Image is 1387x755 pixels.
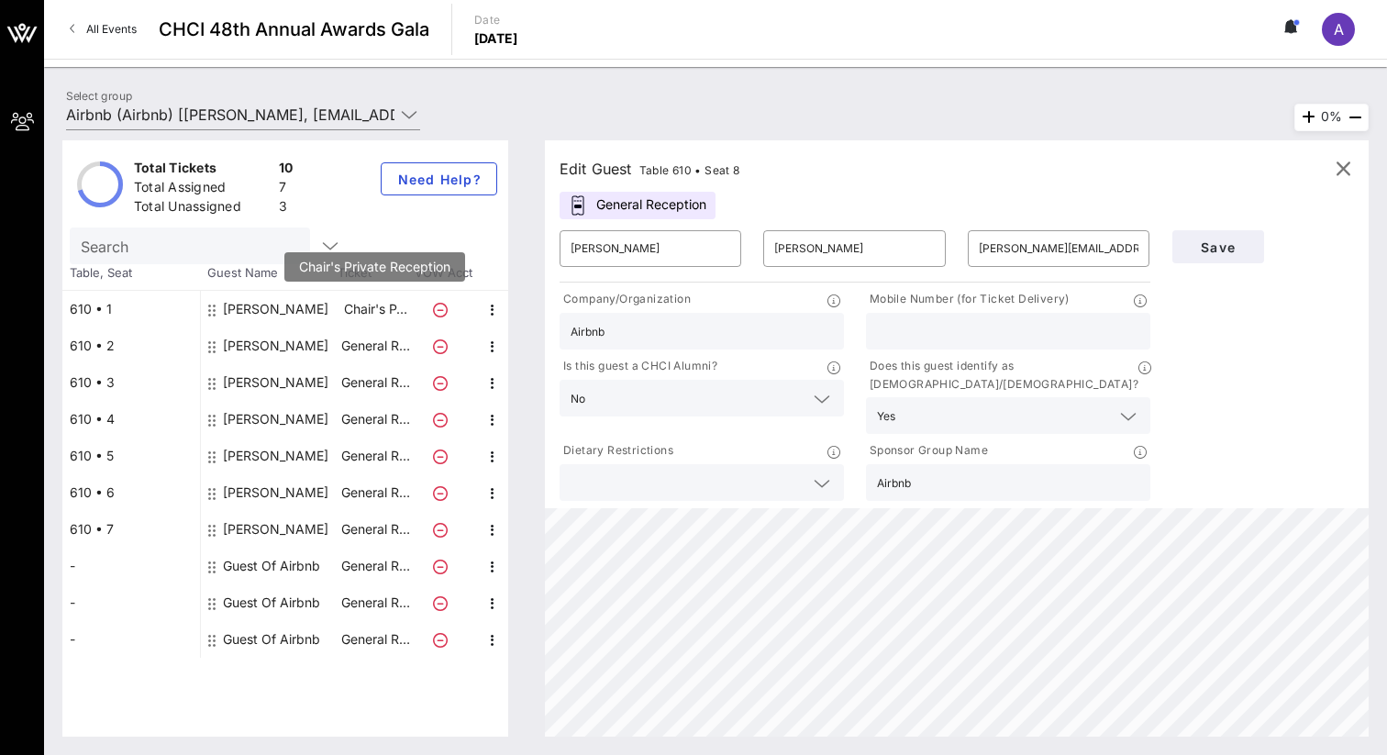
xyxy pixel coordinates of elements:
p: General R… [338,511,412,548]
div: Guest Of Airbnb [223,621,320,658]
span: Need Help? [396,172,482,187]
p: Sponsor Group Name [866,441,988,461]
input: First Name* [571,234,730,263]
div: No [560,380,844,416]
div: Guest Of Airbnb [223,584,320,621]
div: Stephanie Rawlings-Blake [223,474,328,511]
p: Dietary Restrictions [560,441,673,461]
div: 610 • 7 [62,511,200,548]
div: 610 • 1 [62,291,200,328]
p: General R… [338,328,412,364]
div: Maria manjarrez [223,401,328,438]
p: Chair's P… [338,291,412,328]
div: Sarah montell [223,438,328,474]
p: General R… [338,401,412,438]
div: 610 • 3 [62,364,200,401]
label: Select group [66,89,132,103]
div: Total Unassigned [134,197,272,220]
div: 610 • 2 [62,328,200,364]
p: Date [474,11,518,29]
div: Yes [866,397,1150,434]
div: Vince Frillici [223,364,328,401]
button: Save [1172,230,1264,263]
p: General R… [338,438,412,474]
a: All Events [59,15,148,44]
div: A [1322,13,1355,46]
div: 610 • 5 [62,438,200,474]
div: - [62,548,200,584]
p: Mobile Number (for Ticket Delivery) [866,290,1070,309]
input: Email* [979,234,1138,263]
p: General R… [338,621,412,658]
div: Total Assigned [134,178,272,201]
span: CHCI 48th Annual Awards Gala [159,16,429,43]
p: General R… [338,474,412,511]
span: Ticket [338,264,411,283]
p: Is this guest a CHCI Alumni? [560,357,717,376]
span: Table, Seat [62,264,200,283]
div: 610 • 6 [62,474,200,511]
button: Need Help? [381,162,497,195]
span: A [1334,20,1344,39]
div: General Reception [560,192,716,219]
p: General R… [338,548,412,584]
div: 0% [1294,104,1369,131]
div: 610 • 4 [62,401,200,438]
p: Does this guest identify as [DEMOGRAPHIC_DATA]/[DEMOGRAPHIC_DATA]? [866,357,1138,394]
div: Jose Alvarado [223,328,328,364]
div: Yes [877,410,895,423]
div: - [62,621,200,658]
span: All Events [86,22,137,36]
p: General R… [338,364,412,401]
p: Company/Organization [560,290,691,309]
span: Guest Name [200,264,338,283]
span: VOW Acct [411,264,475,283]
div: Total Tickets [134,159,272,182]
div: - [62,584,200,621]
div: 7 [279,178,294,201]
div: Aquila Powell [223,511,328,548]
p: [DATE] [474,29,518,48]
div: 3 [279,197,294,220]
span: Save [1187,239,1249,255]
div: No [571,393,585,405]
p: General R… [338,584,412,621]
span: Table 610 • Seat 8 [639,163,740,177]
input: Last Name* [774,234,934,263]
div: 10 [279,159,294,182]
div: Guest Of Airbnb [223,548,320,584]
div: Edit Guest [560,156,740,182]
div: Luis Jose Briones [223,291,328,328]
